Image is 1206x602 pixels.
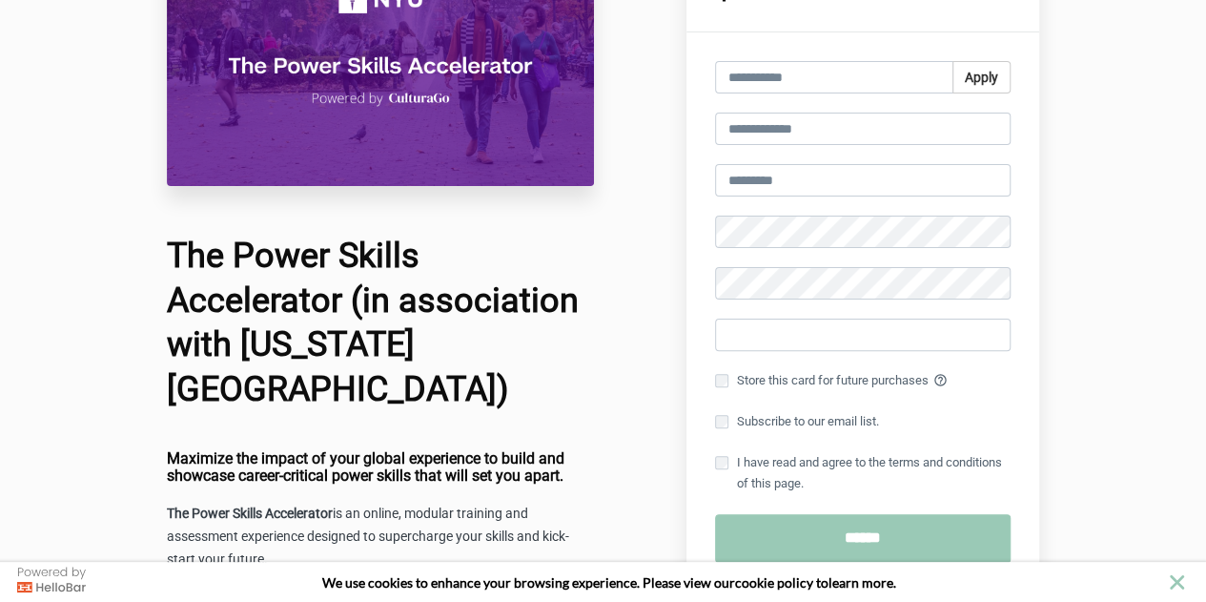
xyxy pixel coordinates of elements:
label: Store this card for future purchases [715,370,1011,391]
span: learn more. [828,574,896,591]
iframe: Secure card payment input frame [726,320,1000,354]
p: is an online, modular training and assessment experience designed to supercharge your skills and ... [167,503,594,571]
span: We use cookies to enhance your browsing experience. Please view our [322,574,735,591]
h4: Maximize the impact of your global experience to build and showcase career-critical power skills ... [167,450,594,484]
button: Apply [952,61,1011,93]
input: Subscribe to our email list. [715,415,728,428]
label: Subscribe to our email list. [715,411,878,432]
h1: The Power Skills Accelerator (in association with [US_STATE][GEOGRAPHIC_DATA]) [167,234,594,412]
strong: to [816,574,828,591]
strong: The Power Skills Accelerator [167,506,333,521]
input: Store this card for future purchases [715,374,728,387]
a: cookie policy [735,574,813,591]
input: I have read and agree to the terms and conditions of this page. [715,456,728,469]
button: close [1165,571,1189,594]
label: I have read and agree to the terms and conditions of this page. [715,452,1011,494]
